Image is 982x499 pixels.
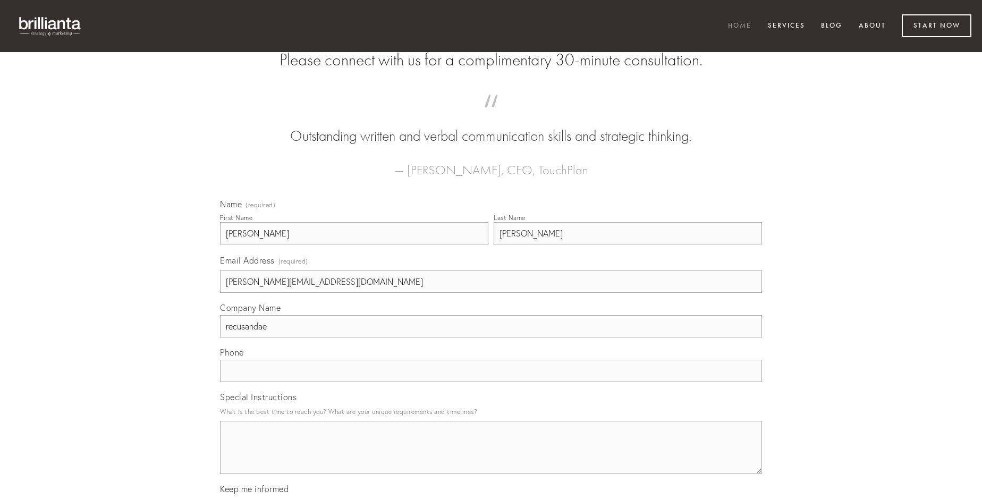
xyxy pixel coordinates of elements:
[220,392,297,402] span: Special Instructions
[220,50,762,70] h2: Please connect with us for a complimentary 30-minute consultation.
[494,214,526,222] div: Last Name
[721,18,758,35] a: Home
[237,147,745,181] figcaption: — [PERSON_NAME], CEO, TouchPlan
[278,254,308,268] span: (required)
[11,11,90,41] img: brillianta - research, strategy, marketing
[220,347,244,358] span: Phone
[220,404,762,419] p: What is the best time to reach you? What are your unique requirements and timelines?
[902,14,971,37] a: Start Now
[852,18,893,35] a: About
[245,202,275,208] span: (required)
[220,255,275,266] span: Email Address
[237,105,745,126] span: “
[761,18,812,35] a: Services
[814,18,849,35] a: Blog
[237,105,745,147] blockquote: Outstanding written and verbal communication skills and strategic thinking.
[220,484,289,494] span: Keep me informed
[220,302,281,313] span: Company Name
[220,214,252,222] div: First Name
[220,199,242,209] span: Name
